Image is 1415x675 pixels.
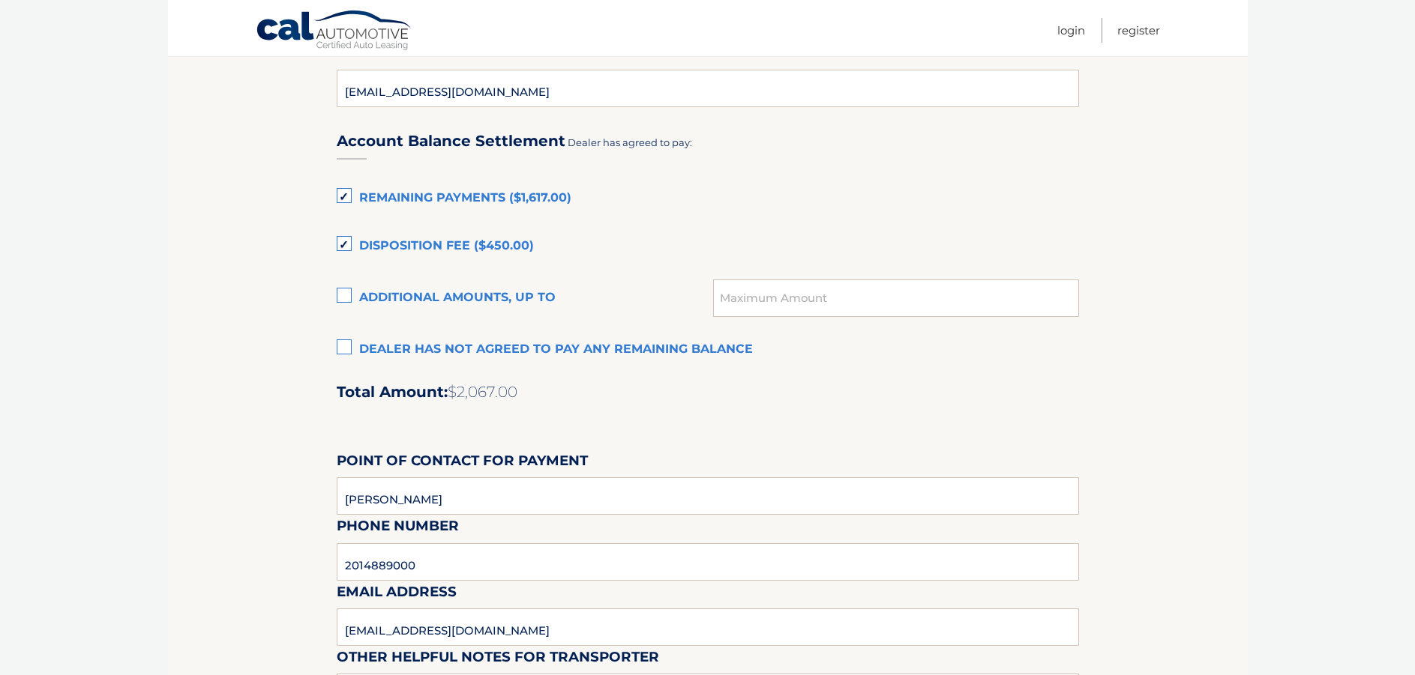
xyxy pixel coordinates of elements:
[337,646,659,674] label: Other helpful notes for transporter
[337,581,457,608] label: Email Address
[337,335,1079,365] label: Dealer has not agreed to pay any remaining balance
[337,450,588,477] label: Point of Contact for Payment
[337,184,1079,214] label: Remaining Payments ($1,617.00)
[337,383,1079,402] h2: Total Amount:
[1057,18,1085,43] a: Login
[337,283,714,313] label: Additional amounts, up to
[713,279,1078,317] input: Maximum Amount
[1117,18,1160,43] a: Register
[256,10,413,53] a: Cal Automotive
[337,132,565,151] h3: Account Balance Settlement
[568,136,692,148] span: Dealer has agreed to pay:
[448,383,517,401] span: $2,067.00
[337,231,1079,261] label: Disposition Fee ($450.00)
